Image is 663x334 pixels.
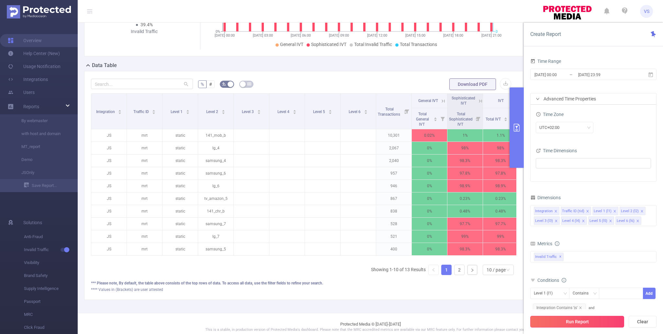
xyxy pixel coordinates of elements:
[562,278,566,282] i: icon: info-circle
[257,109,261,111] i: icon: caret-up
[483,129,518,142] p: 1.1%
[24,282,78,295] span: Supply Intelligence
[198,192,233,205] p: tv_amazon_5
[452,96,475,106] span: Sophisticated IVT
[186,111,189,113] i: icon: caret-down
[247,82,251,86] i: icon: table
[376,192,411,205] p: 867
[438,108,447,129] i: Filter menu
[280,42,303,47] span: General IVT
[163,180,198,192] p: static
[593,292,597,296] i: icon: down
[127,129,162,142] p: mrt
[91,218,127,230] p: JS
[222,82,226,86] i: icon: bg-colors
[91,287,516,293] div: **** Values in (Brackets) are user attested
[201,82,204,87] span: %
[590,217,607,225] div: Level 5 (l5)
[483,218,518,230] p: 97.7%
[23,100,39,113] a: Reports
[376,142,411,154] p: 2,067
[24,243,78,256] span: Invalid Traffic
[293,109,297,113] div: Sort
[412,192,447,205] p: 0%
[504,116,508,120] div: Sort
[376,167,411,179] p: 957
[486,117,502,121] span: Total IVT
[412,205,447,217] p: 0%
[483,167,518,179] p: 97.8%
[163,167,198,179] p: static
[91,142,127,154] p: JS
[447,192,483,205] p: 0.23%
[198,205,233,217] p: 141_chr_b
[483,180,518,192] p: 98.9%
[455,265,464,275] a: 2
[257,111,261,113] i: icon: caret-down
[376,230,411,243] p: 521
[311,42,346,47] span: Sophisticated IVT
[92,62,117,69] h2: Data Table
[582,219,585,223] i: icon: close
[152,111,156,113] i: icon: caret-down
[412,129,447,142] p: 0.02%
[447,205,483,217] p: 0.48%
[127,167,162,179] p: mrt
[412,180,447,192] p: 0%
[588,216,614,225] li: Level 5 (l5)
[215,33,235,38] tspan: [DATE] 00:00
[8,34,42,47] a: Overview
[198,129,233,142] p: 141_mob_b
[434,116,437,118] i: icon: caret-up
[447,180,483,192] p: 98.9%
[447,142,483,154] p: 98%
[433,116,437,120] div: Sort
[536,148,577,153] span: Time Dimensions
[643,288,656,299] button: Add
[328,109,332,111] i: icon: caret-up
[405,33,425,38] tspan: [DATE] 15:00
[163,205,198,217] p: static
[198,180,233,192] p: lg_6
[376,180,411,192] p: 946
[378,107,401,117] span: Total Transactions
[24,179,78,192] a: Save Report...
[447,230,483,243] p: 99%
[364,109,367,111] i: icon: caret-up
[133,109,150,114] span: Traffic ID
[293,111,296,113] i: icon: caret-down
[442,265,451,275] a: 1
[328,109,332,113] div: Sort
[434,119,437,121] i: icon: caret-down
[470,268,474,272] i: icon: right
[23,216,42,229] span: Solutions
[198,142,233,154] p: lg_4
[537,278,566,283] span: Conditions
[91,129,127,142] p: JS
[24,321,78,334] span: Click Fraud
[364,111,367,113] i: icon: caret-down
[91,79,193,89] input: Search...
[428,265,439,275] li: Previous Page
[242,109,255,114] span: Level 3
[621,207,639,215] div: Level 2 (l2)
[498,98,504,103] span: IVT
[163,243,198,255] p: static
[127,230,162,243] p: mrt
[447,129,483,142] p: 1%
[91,192,127,205] p: JS
[636,219,639,223] i: icon: close
[418,98,438,103] span: General IVT
[376,205,411,217] p: 838
[483,192,518,205] p: 0.23%
[449,112,473,127] span: Total Sophisticated IVT
[578,70,630,79] input: End date
[504,119,508,121] i: icon: caret-down
[629,316,657,328] button: Clear
[13,127,70,140] a: with host and domain
[13,140,70,153] a: MT_report
[24,295,78,308] span: Passport
[277,109,290,114] span: Level 4
[530,195,561,200] span: Dimensions
[91,230,127,243] p: JS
